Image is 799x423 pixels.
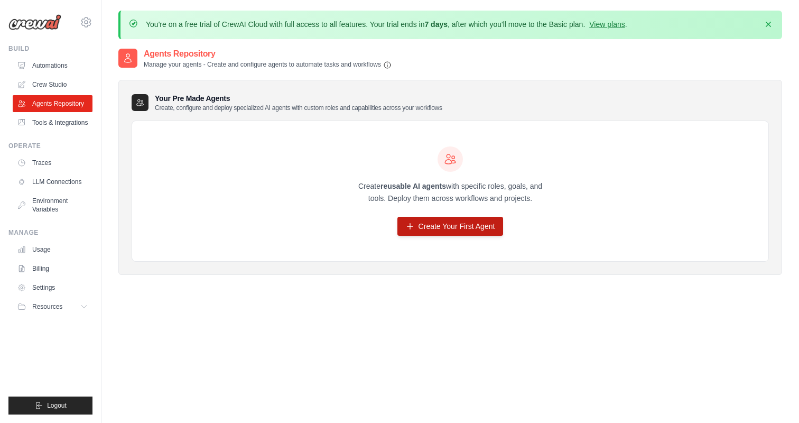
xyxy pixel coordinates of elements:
[8,14,61,30] img: Logo
[380,182,446,190] strong: reusable AI agents
[13,260,92,277] a: Billing
[32,302,62,311] span: Resources
[155,93,442,112] h3: Your Pre Made Agents
[397,217,504,236] a: Create Your First Agent
[13,298,92,315] button: Resources
[146,19,627,30] p: You're on a free trial of CrewAI Cloud with full access to all features. Your trial ends in , aft...
[13,57,92,74] a: Automations
[144,60,392,69] p: Manage your agents - Create and configure agents to automate tasks and workflows
[8,142,92,150] div: Operate
[13,154,92,171] a: Traces
[13,192,92,218] a: Environment Variables
[8,397,92,415] button: Logout
[8,228,92,237] div: Manage
[13,279,92,296] a: Settings
[13,173,92,190] a: LLM Connections
[47,401,67,410] span: Logout
[349,180,552,205] p: Create with specific roles, goals, and tools. Deploy them across workflows and projects.
[589,20,625,29] a: View plans
[8,44,92,53] div: Build
[13,95,92,112] a: Agents Repository
[424,20,448,29] strong: 7 days
[155,104,442,112] p: Create, configure and deploy specialized AI agents with custom roles and capabilities across your...
[13,114,92,131] a: Tools & Integrations
[144,48,392,60] h2: Agents Repository
[13,76,92,93] a: Crew Studio
[13,241,92,258] a: Usage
